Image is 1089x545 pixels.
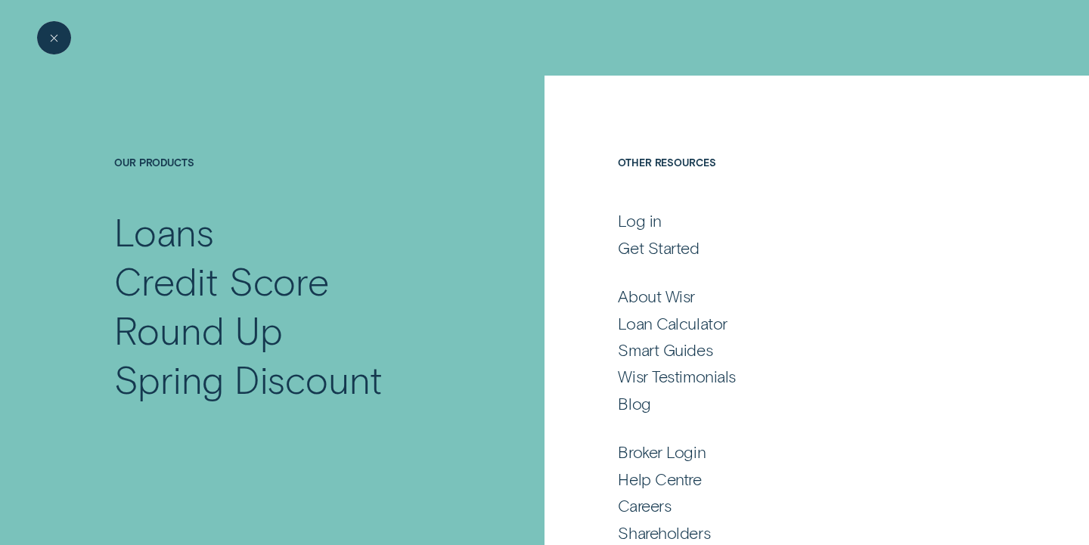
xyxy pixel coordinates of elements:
a: Loan Calculator [618,313,973,333]
a: Careers [618,495,973,516]
a: Wisr Testimonials [618,366,973,386]
a: Round Up [114,305,465,355]
div: Round Up [114,305,282,355]
a: Shareholders [618,522,973,543]
div: Smart Guides [618,339,712,360]
button: Close Menu [37,21,71,55]
div: Credit Score [114,256,329,305]
h4: Our Products [114,156,465,207]
div: Help Centre [618,469,701,489]
a: Blog [618,393,973,413]
a: Credit Score [114,256,465,305]
a: About Wisr [618,286,973,306]
a: Spring Discount [114,355,465,404]
div: Careers [618,495,671,516]
div: Loan Calculator [618,313,728,333]
div: Shareholders [618,522,710,543]
a: Get Started [618,237,973,258]
div: Spring Discount [114,355,383,404]
div: Wisr Testimonials [618,366,736,386]
a: Help Centre [618,469,973,489]
h4: Other Resources [618,156,973,207]
a: Loans [114,207,465,256]
a: Smart Guides [618,339,973,360]
div: Blog [618,393,650,413]
div: Log in [618,210,661,231]
a: Log in [618,210,973,231]
div: Loans [114,207,214,256]
div: Broker Login [618,441,706,462]
div: About Wisr [618,286,695,306]
a: Broker Login [618,441,973,462]
div: Get Started [618,237,699,258]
